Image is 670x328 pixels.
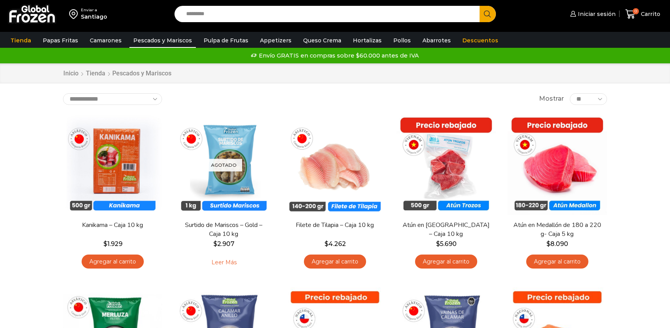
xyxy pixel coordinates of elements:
div: Santiago [81,13,107,21]
span: $ [325,240,328,248]
a: Hortalizas [349,33,386,48]
a: 0 Carrito [623,5,662,23]
span: Iniciar sesión [576,10,616,18]
img: address-field-icon.svg [69,7,81,21]
a: Pulpa de Frutas [200,33,252,48]
a: Kanikama – Caja 10 kg [68,221,157,230]
a: Filete de Tilapia – Caja 10 kg [290,221,380,230]
a: Atún en Medallón de 180 a 220 g- Caja 5 kg [513,221,602,239]
bdi: 1.929 [103,240,122,248]
span: $ [546,240,550,248]
a: Pescados y Mariscos [129,33,196,48]
a: Appetizers [256,33,295,48]
a: Descuentos [459,33,502,48]
span: $ [436,240,440,248]
a: Inicio [63,69,79,78]
select: Pedido de la tienda [63,93,162,105]
bdi: 8.090 [546,240,568,248]
a: Agregar al carrito: “Atún en Trozos - Caja 10 kg” [415,255,477,269]
span: $ [213,240,217,248]
span: Carrito [639,10,660,18]
h1: Pescados y Mariscos [112,70,171,77]
a: Pollos [389,33,415,48]
p: Agotado [206,159,242,171]
bdi: 5.690 [436,240,457,248]
a: Papas Fritas [39,33,82,48]
span: 0 [633,8,639,14]
bdi: 2.907 [213,240,234,248]
bdi: 4.262 [325,240,346,248]
button: Search button [480,6,496,22]
span: Mostrar [539,94,564,103]
a: Tienda [7,33,35,48]
a: Agregar al carrito: “Filete de Tilapia - Caja 10 kg” [304,255,366,269]
a: Leé más sobre “Surtido de Mariscos - Gold - Caja 10 kg” [199,255,249,271]
span: $ [103,240,107,248]
nav: Breadcrumb [63,69,171,78]
a: Atún en [GEOGRAPHIC_DATA] – Caja 10 kg [401,221,491,239]
a: Agregar al carrito: “Kanikama – Caja 10 kg” [82,255,144,269]
a: Surtido de Mariscos – Gold – Caja 10 kg [179,221,269,239]
a: Tienda [85,69,106,78]
a: Queso Crema [299,33,345,48]
a: Agregar al carrito: “Atún en Medallón de 180 a 220 g- Caja 5 kg” [526,255,588,269]
a: Camarones [86,33,126,48]
div: Enviar a [81,7,107,13]
a: Iniciar sesión [568,6,616,22]
a: Abarrotes [419,33,455,48]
